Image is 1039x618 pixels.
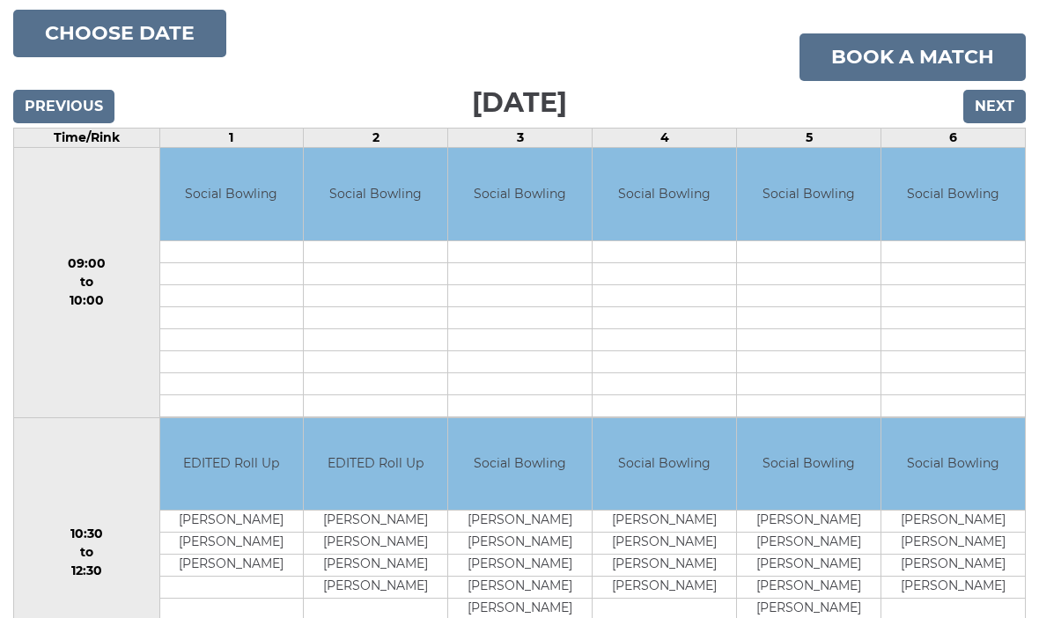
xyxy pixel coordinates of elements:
td: EDITED Roll Up [160,418,304,511]
td: [PERSON_NAME] [737,511,881,533]
td: 2 [304,129,448,148]
input: Next [963,90,1026,123]
button: Choose date [13,10,226,57]
td: Social Bowling [737,148,881,240]
td: 1 [159,129,304,148]
td: [PERSON_NAME] [881,511,1025,533]
td: Social Bowling [593,418,736,511]
td: [PERSON_NAME] [448,533,592,555]
td: [PERSON_NAME] [593,555,736,577]
td: [PERSON_NAME] [448,555,592,577]
td: [PERSON_NAME] [448,577,592,599]
td: [PERSON_NAME] [304,555,447,577]
td: Social Bowling [160,148,304,240]
td: [PERSON_NAME] [737,577,881,599]
td: [PERSON_NAME] [304,577,447,599]
td: [PERSON_NAME] [304,533,447,555]
td: [PERSON_NAME] [160,533,304,555]
td: [PERSON_NAME] [304,511,447,533]
td: Social Bowling [448,418,592,511]
td: [PERSON_NAME] [881,533,1025,555]
td: Social Bowling [881,418,1025,511]
td: [PERSON_NAME] [160,555,304,577]
td: [PERSON_NAME] [593,577,736,599]
td: 3 [448,129,593,148]
td: Social Bowling [881,148,1025,240]
td: 5 [737,129,881,148]
td: Time/Rink [14,129,160,148]
td: [PERSON_NAME] [737,533,881,555]
td: 09:00 to 10:00 [14,148,160,418]
td: Social Bowling [593,148,736,240]
td: [PERSON_NAME] [160,511,304,533]
td: Social Bowling [448,148,592,240]
td: [PERSON_NAME] [593,511,736,533]
td: EDITED Roll Up [304,418,447,511]
a: Book a match [800,33,1026,81]
td: 4 [593,129,737,148]
td: [PERSON_NAME] [448,511,592,533]
td: [PERSON_NAME] [881,555,1025,577]
td: [PERSON_NAME] [881,577,1025,599]
td: Social Bowling [304,148,447,240]
td: 6 [881,129,1026,148]
td: [PERSON_NAME] [737,555,881,577]
input: Previous [13,90,114,123]
td: Social Bowling [737,418,881,511]
td: [PERSON_NAME] [593,533,736,555]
